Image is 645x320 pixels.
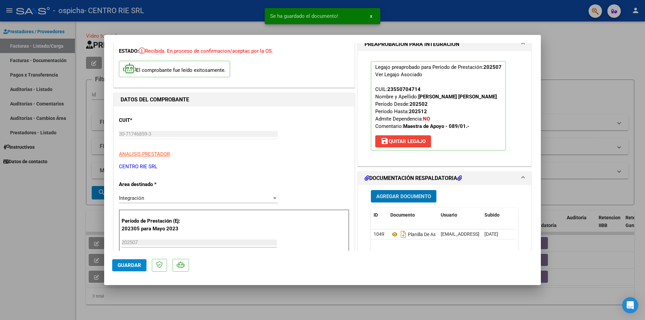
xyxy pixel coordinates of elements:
[390,232,452,237] span: Planilla De Asistencia
[364,174,462,182] h1: DOCUMENTACIÓN RESPALDATORIA
[390,212,415,218] span: Documento
[438,208,482,222] datatable-header-cell: Usuario
[371,190,436,202] button: Agregar Documento
[119,163,349,171] p: CENTRO RIE SRL
[484,231,498,237] span: [DATE]
[358,51,531,166] div: PREAPROBACIÓN PARA INTEGRACION
[371,208,388,222] datatable-header-cell: ID
[375,123,469,129] span: Comentario:
[374,231,387,237] span: 10491
[441,231,583,237] span: [EMAIL_ADDRESS][DOMAIN_NAME] - Centro RIE SRL Centro RIE SRL
[418,94,497,100] strong: [PERSON_NAME] [PERSON_NAME]
[375,135,431,147] button: Quitar Legajo
[376,193,431,199] span: Agregar Documento
[122,217,189,232] p: Período de Prestación (Ej: 202305 para Mayo 2023
[483,64,502,70] strong: 202507
[381,138,426,144] span: Quitar Legajo
[409,108,427,115] strong: 202512
[374,212,378,218] span: ID
[364,10,378,22] button: x
[388,208,438,222] datatable-header-cell: Documento
[358,172,531,185] mat-expansion-panel-header: DOCUMENTACIÓN RESPALDATORIA
[119,117,188,124] p: CUIT
[118,262,141,268] span: Guardar
[119,61,230,77] p: El comprobante fue leído exitosamente.
[121,96,189,103] strong: DATOS DEL COMPROBANTE
[484,212,500,218] span: Subido
[119,48,139,54] span: ESTADO:
[622,297,638,313] div: Open Intercom Messenger
[387,86,421,93] div: 23550704714
[371,61,506,150] p: Legajo preaprobado para Período de Prestación:
[364,40,459,48] h1: PREAPROBACIÓN PARA INTEGRACION
[139,48,273,54] span: Recibida. En proceso de confirmacion/aceptac por la OS.
[119,181,188,188] p: Area destinado *
[410,101,428,107] strong: 202502
[441,212,457,218] span: Usuario
[358,38,531,51] mat-expansion-panel-header: PREAPROBACIÓN PARA INTEGRACION
[112,259,146,271] button: Guardar
[119,195,144,201] span: Integración
[399,229,408,240] i: Descargar documento
[381,137,389,145] mat-icon: save
[375,71,422,78] div: Ver Legajo Asociado
[270,13,338,19] span: Se ha guardado el documento!
[375,86,497,129] span: CUIL: Nombre y Apellido: Período Desde: Período Hasta: Admite Dependencia:
[370,13,372,19] span: x
[403,123,469,129] strong: Maestra de Apoyo - 089/01.-
[482,208,515,222] datatable-header-cell: Subido
[515,208,549,222] datatable-header-cell: Acción
[423,116,430,122] strong: NO
[119,151,170,157] span: ANALISIS PRESTADOR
